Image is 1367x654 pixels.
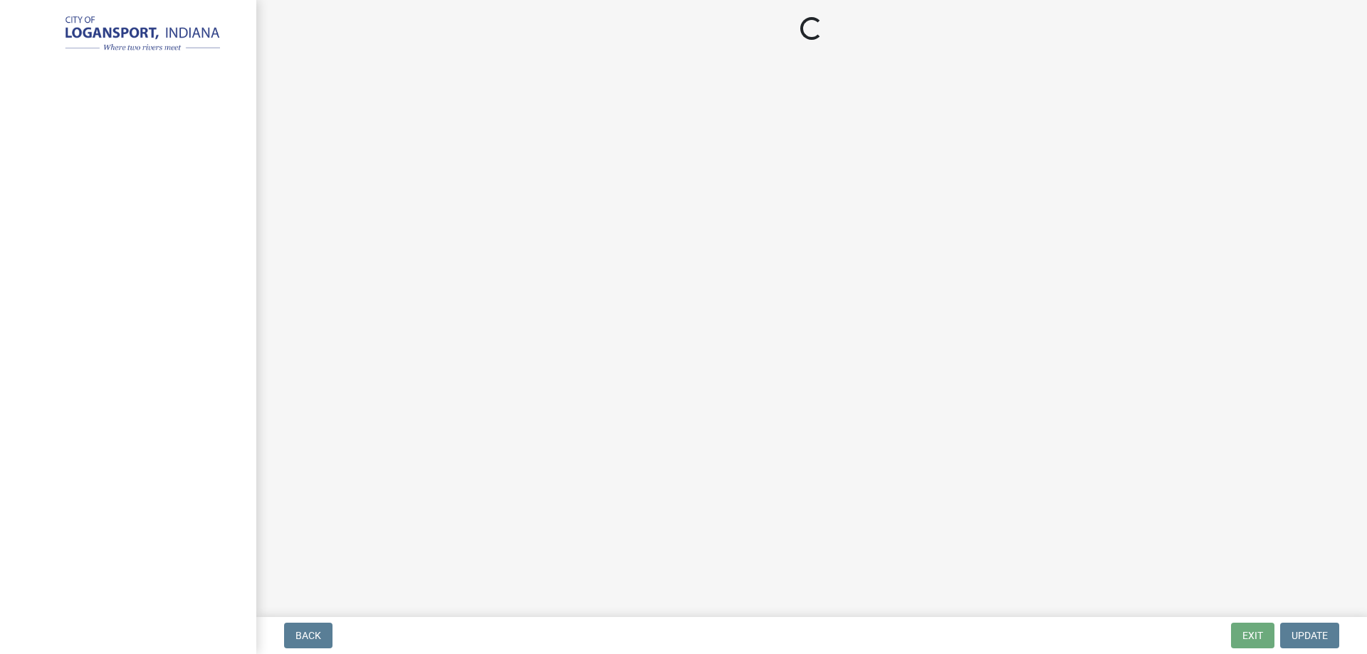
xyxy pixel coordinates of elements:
[1280,623,1339,648] button: Update
[28,15,234,55] img: City of Logansport, Indiana
[1231,623,1274,648] button: Exit
[295,630,321,641] span: Back
[1292,630,1328,641] span: Update
[284,623,332,648] button: Back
